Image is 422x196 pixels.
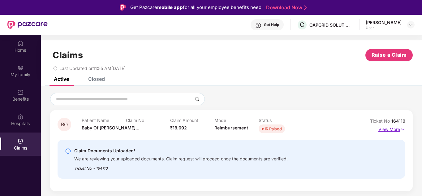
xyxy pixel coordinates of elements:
div: IR Raised [265,126,282,132]
strong: mobile app [157,4,183,10]
div: Ticket No. - 164110 [74,162,288,171]
div: Get Pazcare for all your employee benefits need [130,4,261,11]
img: svg+xml;base64,PHN2ZyBpZD0iSGVscC0zMngzMiIgeG1sbnM9Imh0dHA6Ly93d3cudzMub3JnLzIwMDAvc3ZnIiB3aWR0aD... [255,22,261,28]
img: svg+xml;base64,PHN2ZyBpZD0iSG9zcGl0YWxzIiB4bWxucz0iaHR0cDovL3d3dy53My5vcmcvMjAwMC9zdmciIHdpZHRoPS... [17,114,24,120]
span: redo [53,66,58,71]
img: svg+xml;base64,PHN2ZyBpZD0iRHJvcGRvd24tMzJ4MzIiIHhtbG5zPSJodHRwOi8vd3d3LnczLm9yZy8yMDAwL3N2ZyIgd2... [408,22,413,27]
div: CAPGRID SOLUTIONS PRIVATE LIMITED [309,22,353,28]
p: Mode [214,118,259,123]
p: Status [259,118,303,123]
span: ₹18,092 [170,125,187,130]
img: svg+xml;base64,PHN2ZyBpZD0iU2VhcmNoLTMyeDMyIiB4bWxucz0iaHR0cDovL3d3dy53My5vcmcvMjAwMC9zdmciIHdpZH... [195,97,200,102]
div: User [366,25,402,30]
span: Baby Of [PERSON_NAME]... [82,125,139,130]
p: View More [378,124,405,133]
img: svg+xml;base64,PHN2ZyB4bWxucz0iaHR0cDovL3d3dy53My5vcmcvMjAwMC9zdmciIHdpZHRoPSIxNyIgaGVpZ2h0PSIxNy... [400,126,405,133]
span: Reimbursement [214,125,248,130]
div: Active [54,76,69,82]
a: Download Now [266,4,305,11]
span: Raise a Claim [372,51,407,59]
div: Get Help [264,22,279,27]
span: C [300,21,304,28]
img: svg+xml;base64,PHN2ZyB3aWR0aD0iMjAiIGhlaWdodD0iMjAiIHZpZXdCb3g9IjAgMCAyMCAyMCIgZmlsbD0ibm9uZSIgeG... [17,65,24,71]
img: svg+xml;base64,PHN2ZyBpZD0iQmVuZWZpdHMiIHhtbG5zPSJodHRwOi8vd3d3LnczLm9yZy8yMDAwL3N2ZyIgd2lkdGg9Ij... [17,89,24,95]
img: svg+xml;base64,PHN2ZyBpZD0iQ2xhaW0iIHhtbG5zPSJodHRwOi8vd3d3LnczLm9yZy8yMDAwL3N2ZyIgd2lkdGg9IjIwIi... [17,138,24,144]
span: BO [61,122,68,127]
div: [PERSON_NAME] [366,20,402,25]
span: - [126,125,128,130]
div: Closed [88,76,105,82]
button: Raise a Claim [365,49,413,61]
h1: Claims [53,50,83,60]
div: Claim Documents Uploaded! [74,147,288,155]
div: We are reviewing your uploaded documents. Claim request will proceed once the documents are verif... [74,155,288,162]
p: Claim Amount [170,118,214,123]
span: Ticket No [370,118,391,124]
span: Last Updated on 11:55 AM[DATE] [59,66,126,71]
img: svg+xml;base64,PHN2ZyBpZD0iSG9tZSIgeG1sbnM9Imh0dHA6Ly93d3cudzMub3JnLzIwMDAvc3ZnIiB3aWR0aD0iMjAiIG... [17,40,24,46]
p: Patient Name [82,118,126,123]
span: 164110 [391,118,405,124]
img: Stroke [304,4,307,11]
img: New Pazcare Logo [7,21,48,29]
p: Claim No [126,118,170,123]
img: svg+xml;base64,PHN2ZyBpZD0iSW5mby0yMHgyMCIgeG1sbnM9Imh0dHA6Ly93d3cudzMub3JnLzIwMDAvc3ZnIiB3aWR0aD... [65,148,71,154]
img: Logo [120,4,126,11]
